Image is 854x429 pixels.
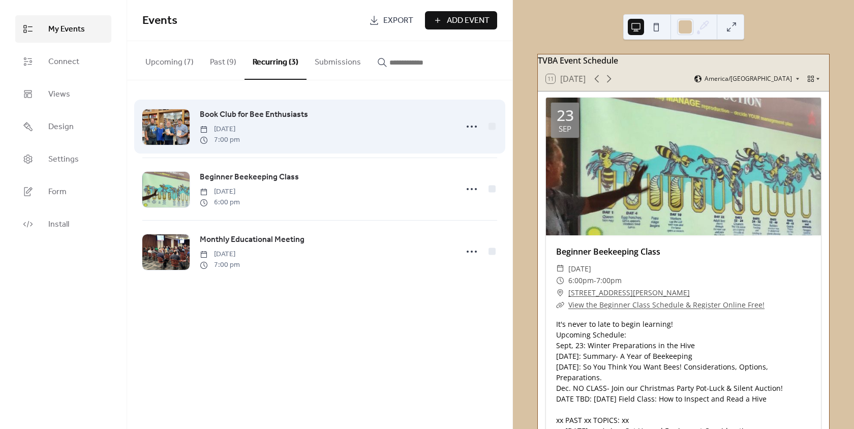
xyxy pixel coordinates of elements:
[15,48,111,75] a: Connect
[15,145,111,173] a: Settings
[200,108,308,121] a: Book Club for Bee Enthusiasts
[48,121,74,133] span: Design
[200,171,299,184] a: Beginner Beekeeping Class
[200,233,304,247] a: Monthly Educational Meeting
[48,56,79,68] span: Connect
[425,11,497,29] button: Add Event
[48,219,69,231] span: Install
[15,113,111,140] a: Design
[202,41,245,79] button: Past (9)
[200,109,308,121] span: Book Club for Bee Enthusiasts
[48,186,67,198] span: Form
[556,246,660,257] a: Beginner Beekeeping Class
[15,178,111,205] a: Form
[556,263,564,275] div: ​
[594,274,596,287] span: -
[556,299,564,311] div: ​
[596,274,622,287] span: 7:00pm
[559,125,571,133] div: Sep
[447,15,490,27] span: Add Event
[245,41,307,80] button: Recurring (3)
[48,88,70,101] span: Views
[200,124,240,135] span: [DATE]
[568,274,594,287] span: 6:00pm
[200,234,304,246] span: Monthly Educational Meeting
[383,15,413,27] span: Export
[142,10,177,32] span: Events
[48,23,85,36] span: My Events
[361,11,421,29] a: Export
[15,15,111,43] a: My Events
[568,263,591,275] span: [DATE]
[307,41,369,79] button: Submissions
[568,300,765,310] a: View the Beginner Class Schedule & Register Online Free!
[556,274,564,287] div: ​
[200,197,240,208] span: 6:00 pm
[15,210,111,238] a: Install
[705,76,792,82] span: America/[GEOGRAPHIC_DATA]
[200,260,240,270] span: 7:00 pm
[137,41,202,79] button: Upcoming (7)
[538,54,829,67] div: TVBA Event Schedule
[200,135,240,145] span: 7:00 pm
[556,287,564,299] div: ​
[48,154,79,166] span: Settings
[568,287,690,299] a: [STREET_ADDRESS][PERSON_NAME]
[200,187,240,197] span: [DATE]
[200,249,240,260] span: [DATE]
[15,80,111,108] a: Views
[557,108,574,123] div: 23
